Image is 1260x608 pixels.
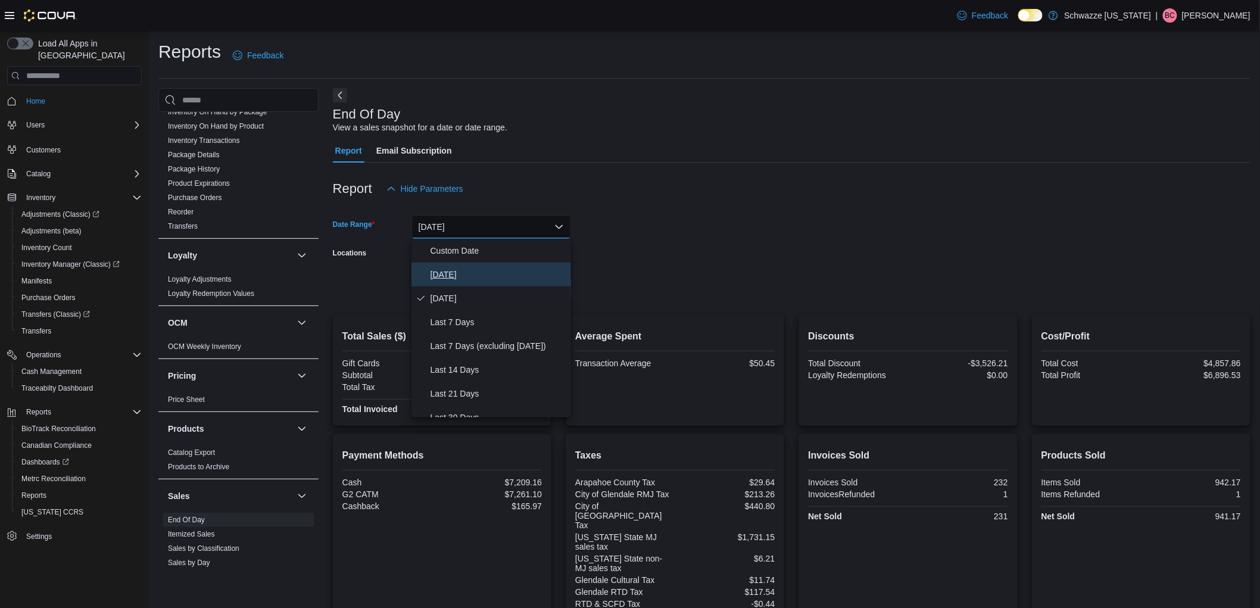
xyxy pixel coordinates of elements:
button: Sales [295,489,309,503]
span: Catalog Export [168,448,215,457]
input: Dark Mode [1018,9,1043,21]
span: Purchase Orders [21,293,76,303]
a: Reports [17,488,51,503]
div: $165.97 [444,501,542,511]
div: Cashback [342,501,440,511]
div: City of Glendale RMJ Tax [575,489,673,499]
button: [US_STATE] CCRS [12,504,146,520]
div: InvoicesRefunded [808,489,906,499]
a: End Of Day [168,516,205,524]
button: Customers [2,141,146,158]
button: Operations [21,348,66,362]
div: $11.74 [678,575,775,585]
div: Arapahoe County Tax [575,478,673,487]
span: Operations [21,348,142,362]
button: Sales [168,490,292,502]
div: $6,896.53 [1143,370,1241,380]
p: [PERSON_NAME] [1182,8,1250,23]
a: Settings [21,529,57,544]
span: Reports [26,407,51,417]
button: Canadian Compliance [12,437,146,454]
button: OCM [168,317,292,329]
div: Total Cost [1041,358,1139,368]
span: Dashboards [21,457,69,467]
span: Inventory On Hand by Package [168,107,267,117]
div: $1,731.15 [678,532,775,542]
label: Locations [333,248,367,258]
h2: Cost/Profit [1041,329,1241,344]
a: Sales by Classification [168,544,239,553]
button: Metrc Reconciliation [12,470,146,487]
div: Gift Cards [342,358,440,368]
span: Catalog [26,169,51,179]
div: Total Discount [808,358,906,368]
h3: OCM [168,317,188,329]
a: Feedback [228,43,288,67]
button: Next [333,88,347,102]
button: Users [2,117,146,133]
button: Loyalty [168,250,292,261]
div: View a sales snapshot for a date or date range. [333,121,507,134]
span: Dark Mode [1018,21,1019,22]
div: G2 CATM [342,489,440,499]
span: Reports [21,405,142,419]
button: Loyalty [295,248,309,263]
a: [US_STATE] CCRS [17,505,88,519]
div: Brennan Croy [1163,8,1177,23]
a: Dashboards [17,455,74,469]
button: Products [168,423,292,435]
div: Total Tax [342,382,440,392]
span: [DATE] [431,291,566,305]
a: Product Expirations [168,179,230,188]
span: Sales by Day [168,558,210,568]
div: Loyalty [158,272,319,305]
span: Canadian Compliance [17,438,142,453]
span: Inventory Manager (Classic) [17,257,142,272]
span: Last 30 Days [431,410,566,425]
span: Home [26,96,45,106]
button: Users [21,118,49,132]
span: Home [21,93,142,108]
span: Transfers [168,222,198,231]
div: Cash [342,478,440,487]
h2: Payment Methods [342,448,542,463]
button: Transfers [12,323,146,339]
div: 1 [1143,489,1241,499]
button: Adjustments (beta) [12,223,146,239]
div: OCM [158,339,319,358]
div: Items Refunded [1041,489,1139,499]
span: Loyalty Redemption Values [168,289,254,298]
a: Package Details [168,151,220,159]
span: Purchase Orders [17,291,142,305]
a: Purchase Orders [17,291,80,305]
span: Users [21,118,142,132]
h2: Products Sold [1041,448,1241,463]
span: Settings [21,529,142,544]
div: $0.00 [910,370,1008,380]
span: Adjustments (beta) [21,226,82,236]
button: Inventory [21,191,60,205]
span: [US_STATE] CCRS [21,507,83,517]
span: Customers [21,142,142,157]
div: $29.64 [678,478,775,487]
span: Loyalty Adjustments [168,275,232,284]
div: Loyalty Redemptions [808,370,906,380]
span: Feedback [247,49,283,61]
span: Transfers [21,326,51,336]
h2: Average Spent [575,329,775,344]
span: BioTrack Reconciliation [17,422,142,436]
a: Products to Archive [168,463,229,471]
span: BC [1165,8,1175,23]
span: OCM Weekly Inventory [168,342,241,351]
h3: Report [333,182,372,196]
button: Hide Parameters [382,177,468,201]
span: Itemized Sales [168,529,215,539]
span: Customers [26,145,61,155]
h2: Total Sales ($) [342,329,542,344]
span: Price Sheet [168,395,205,404]
span: Operations [26,350,61,360]
span: Traceabilty Dashboard [17,381,142,395]
span: Products to Archive [168,462,229,472]
div: Pricing [158,392,319,411]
